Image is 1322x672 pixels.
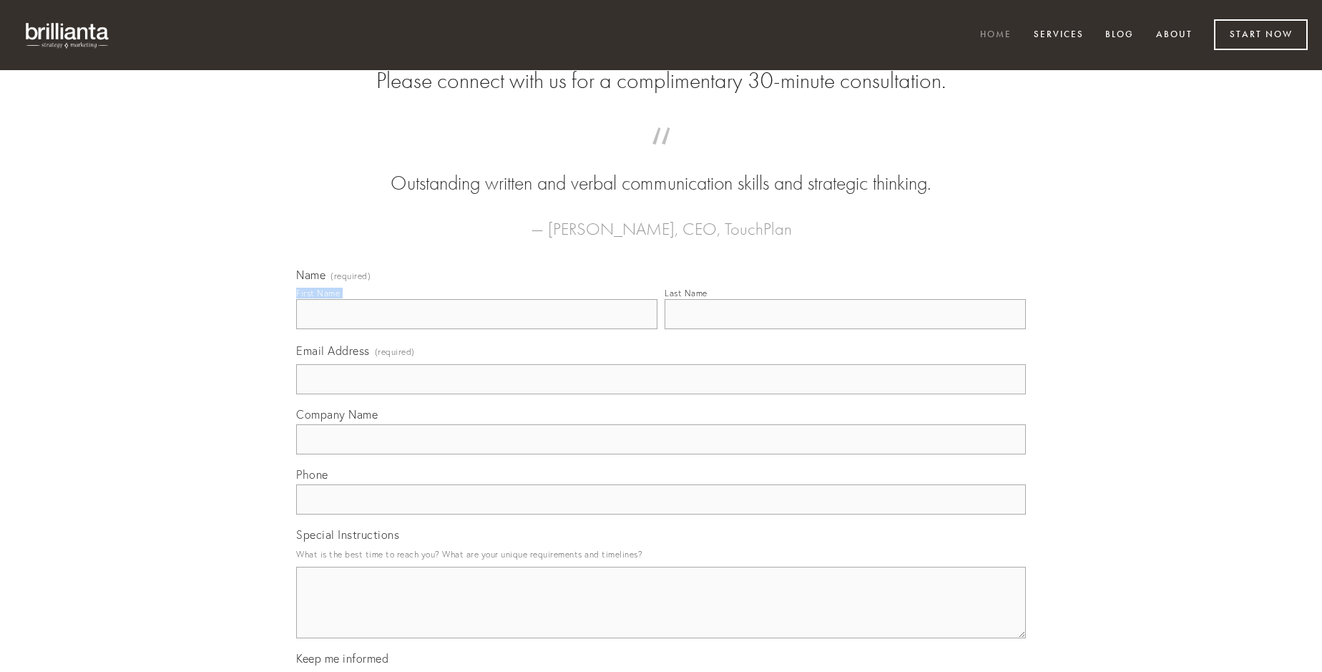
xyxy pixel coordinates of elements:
[1024,24,1093,47] a: Services
[319,142,1003,170] span: “
[296,651,388,666] span: Keep me informed
[665,288,707,298] div: Last Name
[1096,24,1143,47] a: Blog
[375,342,415,361] span: (required)
[296,67,1026,94] h2: Please connect with us for a complimentary 30-minute consultation.
[296,467,328,482] span: Phone
[319,142,1003,198] blockquote: Outstanding written and verbal communication skills and strategic thinking.
[296,288,340,298] div: First Name
[14,14,122,56] img: brillianta - research, strategy, marketing
[330,272,371,281] span: (required)
[296,407,378,422] span: Company Name
[296,344,370,358] span: Email Address
[319,198,1003,243] figcaption: — [PERSON_NAME], CEO, TouchPlan
[1214,19,1308,50] a: Start Now
[1147,24,1202,47] a: About
[296,268,325,282] span: Name
[971,24,1021,47] a: Home
[296,527,399,542] span: Special Instructions
[296,545,1026,564] p: What is the best time to reach you? What are your unique requirements and timelines?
